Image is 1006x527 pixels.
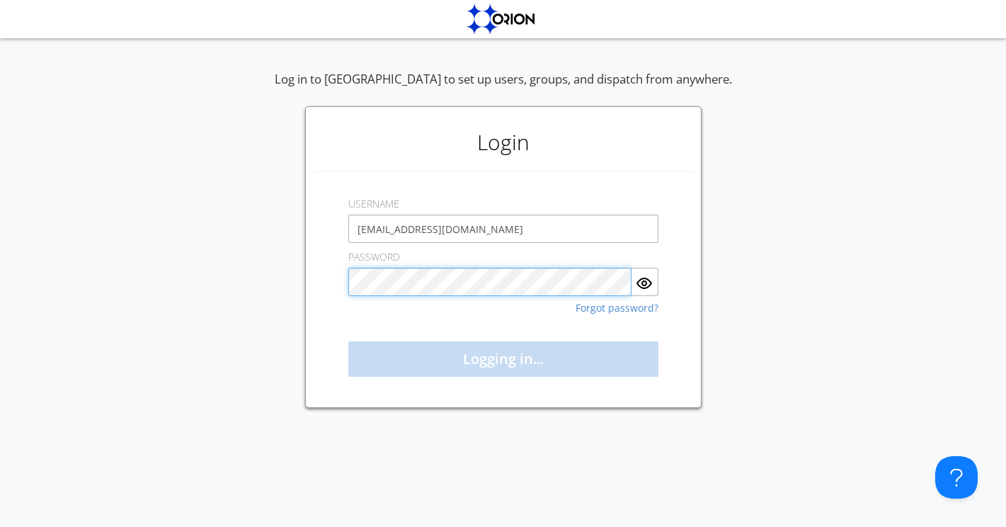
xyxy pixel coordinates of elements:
[348,250,400,264] label: PASSWORD
[935,456,978,499] iframe: Toggle Customer Support
[348,268,632,296] input: Password
[636,275,653,292] img: eye.svg
[275,71,732,106] div: Log in to [GEOGRAPHIC_DATA] to set up users, groups, and dispatch from anywhere.
[348,197,399,211] label: USERNAME
[576,303,658,313] a: Forgot password?
[348,341,658,377] button: Logging in...
[631,268,658,296] button: Show Password
[313,114,694,171] h1: Login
